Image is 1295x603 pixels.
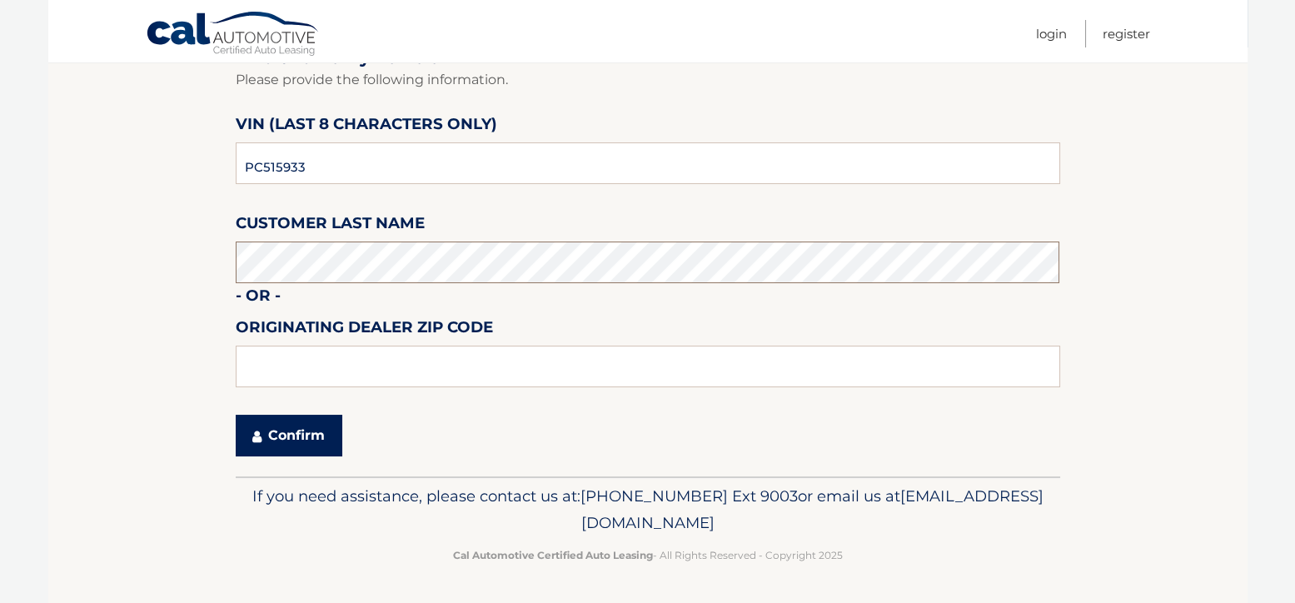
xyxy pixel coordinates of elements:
label: VIN (last 8 characters only) [236,112,497,142]
p: Please provide the following information. [236,68,1060,92]
a: Login [1036,20,1067,47]
a: Register [1103,20,1150,47]
a: Cal Automotive [146,11,321,59]
button: Confirm [236,415,342,456]
p: - All Rights Reserved - Copyright 2025 [247,546,1049,564]
strong: Cal Automotive Certified Auto Leasing [453,549,653,561]
label: - or - [236,283,281,314]
label: Customer Last Name [236,211,425,242]
p: If you need assistance, please contact us at: or email us at [247,483,1049,536]
span: [PHONE_NUMBER] Ext 9003 [580,486,798,506]
label: Originating Dealer Zip Code [236,315,493,346]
